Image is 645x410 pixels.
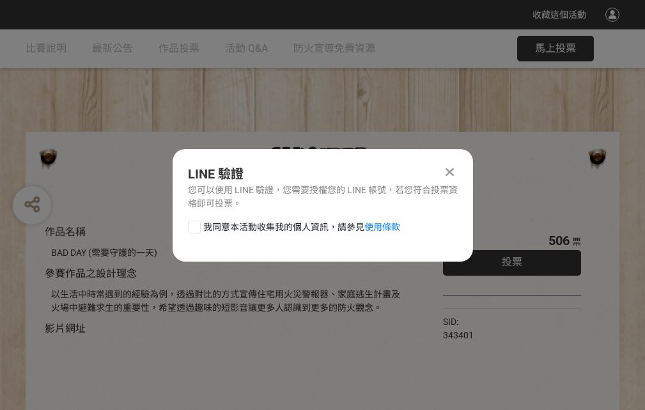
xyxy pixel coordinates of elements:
[293,42,375,54] span: 防火宣導免費資源
[92,42,133,54] span: 最新公告
[532,10,586,20] span: 收藏這個活動
[517,36,594,61] button: 馬上投票
[51,288,405,315] div: 以生活中時常遇到的經驗為例，透過對比的方式宣傳住宅用火災警報器、家庭逃生計畫及火場中避難求生的重要性，希望透過趣味的短影音讓更多人認識到更多的防火觀念。
[502,256,522,268] span: 投票
[225,29,268,68] a: 活動 Q&A
[203,221,400,234] span: 我同意本活動收集我的個人資訊，請參見
[364,222,400,232] a: 使用條款
[548,233,570,248] span: 506
[188,164,458,184] div: LINE 驗證
[159,42,199,54] span: 作品投票
[188,184,458,210] div: 您可以使用 LINE 驗證，您需要授權您的 LINE 帳號，若您符合投票資格即可投票。
[572,237,581,247] span: 票
[225,42,268,54] span: 活動 Q&A
[51,246,405,260] div: BAD DAY (需要守護的一天)
[26,42,66,54] span: 比賽說明
[293,29,375,68] a: 防火宣導免費資源
[45,322,86,335] span: 影片網址
[92,29,133,68] a: 最新公告
[535,42,576,54] span: 馬上投票
[45,267,137,280] span: 參賽作品之設計理念
[477,315,541,328] iframe: Facebook Share
[443,317,474,340] span: SID: 343401
[45,226,86,238] span: 作品名稱
[26,29,66,68] a: 比賽說明
[159,29,199,68] a: 作品投票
